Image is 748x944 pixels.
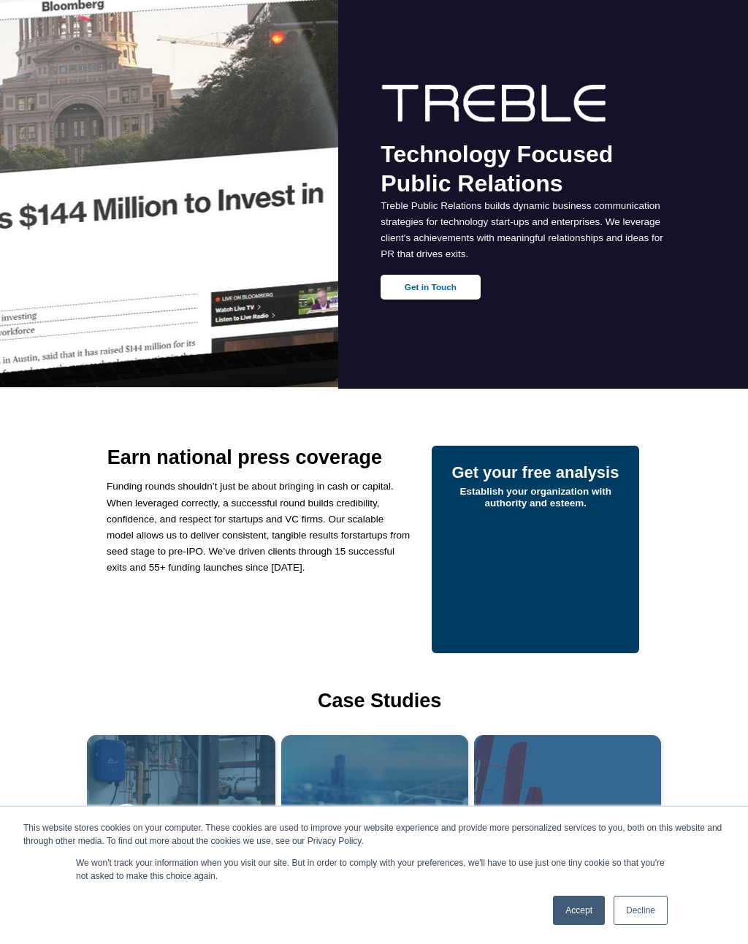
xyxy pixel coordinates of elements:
span: Get your free analysis [451,463,619,481]
span: Establish your organization with authority and esteem. [460,486,612,509]
span: Funding rounds shouldn’t just be about bringing in cash or capital. When leveraged correctly, a s... [107,481,394,540]
p: We won't track your information when you visit our site. But in order to comply with your prefere... [76,856,672,883]
div: This website stores cookies on your computer. These cookies are used to improve your website expe... [23,821,725,848]
a: Get in Touch [381,275,480,300]
span: Treble Public Relations builds dynamic business communication strategies for technology start-ups... [381,200,663,259]
span: startups from seed stage to pre-IPO. We’ve driven clients through 15 successful exits and 55+ fun... [107,530,410,573]
span: Case Studies [318,690,441,712]
a: Accept [553,896,605,925]
span: Earn national press coverage [107,446,382,468]
a: Decline [614,896,668,925]
span: Technology Focused Public Relations [381,141,613,196]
